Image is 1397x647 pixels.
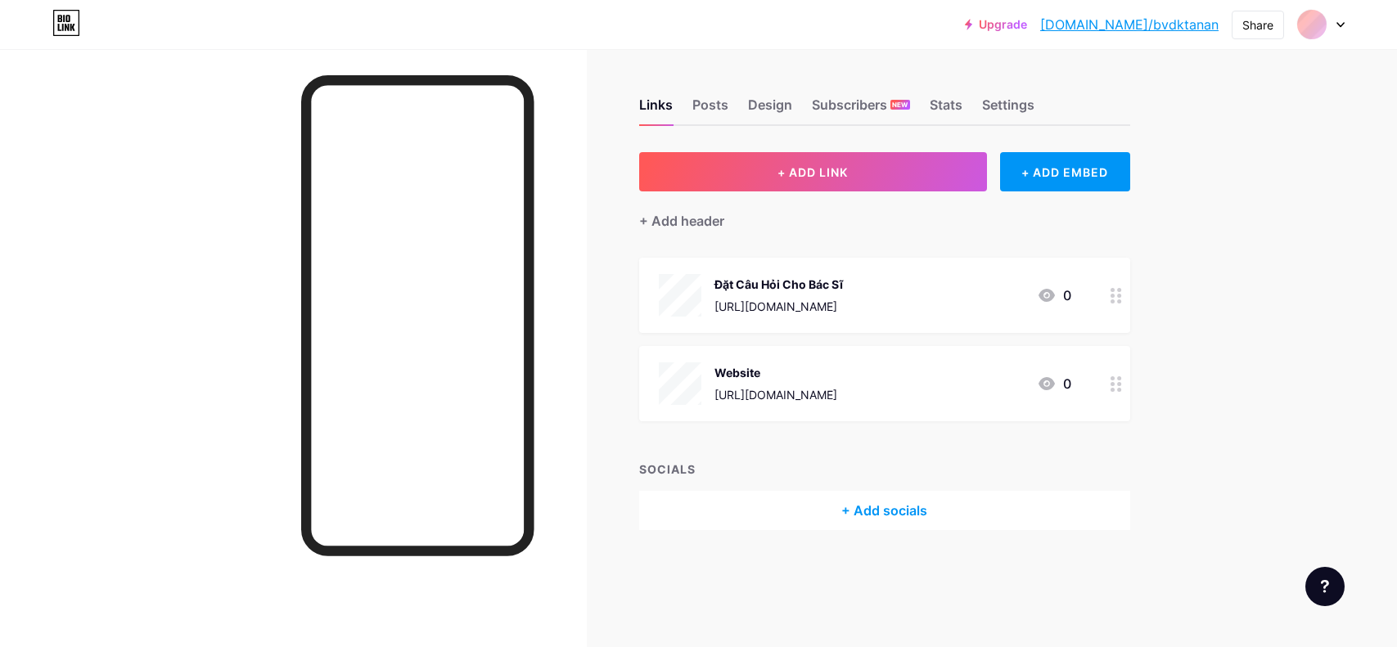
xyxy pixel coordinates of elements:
div: Design [748,95,792,124]
div: Links [639,95,673,124]
a: [DOMAIN_NAME]/bvdktanan [1040,15,1219,34]
button: + ADD LINK [639,152,987,191]
span: NEW [892,100,908,110]
div: Đặt Câu Hỏi Cho Bác Sĩ [714,276,843,293]
div: + Add socials [639,491,1130,530]
div: 0 [1037,285,1071,305]
span: + ADD LINK [777,165,848,179]
div: Posts [692,95,728,124]
div: [URL][DOMAIN_NAME] [714,298,843,315]
div: Share [1242,16,1273,34]
div: [URL][DOMAIN_NAME] [714,386,837,403]
div: Settings [982,95,1034,124]
a: Upgrade [965,18,1027,31]
div: SOCIALS [639,461,1130,478]
div: + Add header [639,211,724,231]
div: Stats [930,95,962,124]
div: 0 [1037,374,1071,393]
div: Website [714,364,837,381]
div: Subscribers [812,95,910,124]
div: + ADD EMBED [1000,152,1130,191]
